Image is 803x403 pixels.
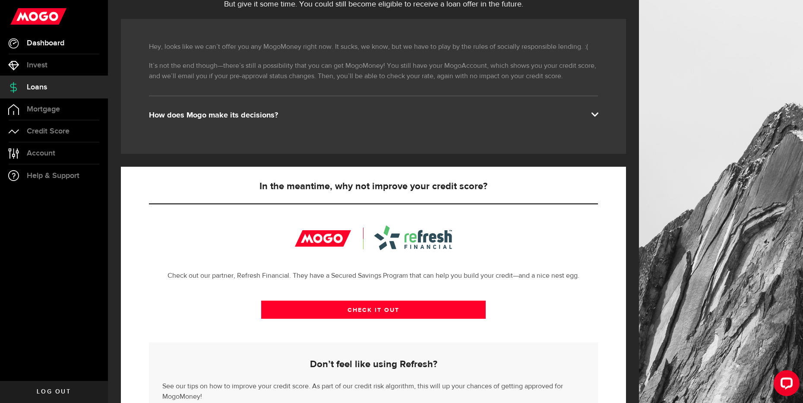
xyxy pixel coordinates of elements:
[27,149,55,157] span: Account
[261,301,486,319] a: CHECK IT OUT
[162,379,585,402] p: See our tips on how to improve your credit score. As part of our credit risk algorithm, this will...
[149,271,598,281] p: Check out our partner, Refresh Financial. They have a Secured Savings Program that can help you b...
[162,359,585,370] h5: Don’t feel like using Refresh?
[27,83,47,91] span: Loans
[149,110,598,121] div: How does Mogo make its decisions?
[27,105,60,113] span: Mortgage
[149,61,598,82] p: It’s not the end though—there’s still a possibility that you can get MogoMoney! You still have yo...
[27,39,64,47] span: Dashboard
[149,42,598,52] p: Hey, looks like we can’t offer you any MogoMoney right now. It sucks, we know, but we have to pla...
[767,367,803,403] iframe: LiveChat chat widget
[37,389,71,395] span: Log out
[149,181,598,192] h5: In the meantime, why not improve your credit score?
[27,172,79,180] span: Help & Support
[27,127,70,135] span: Credit Score
[27,61,47,69] span: Invest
